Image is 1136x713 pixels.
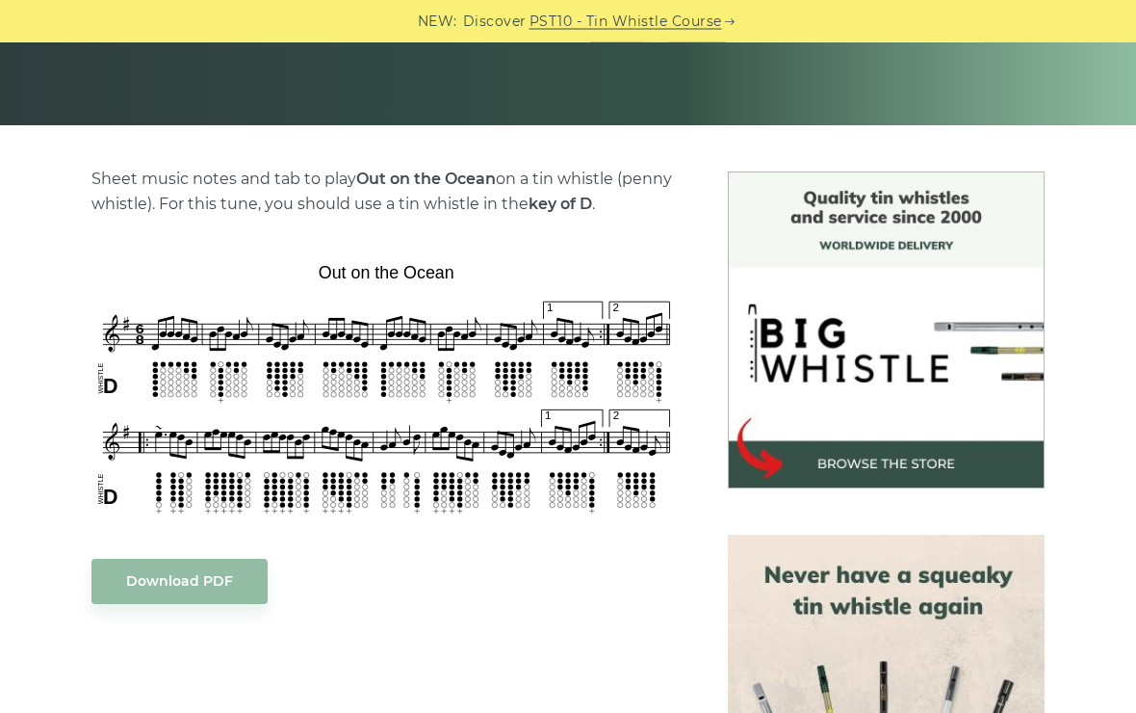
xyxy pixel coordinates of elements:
[418,11,457,33] span: NEW:
[529,196,592,214] strong: key of D
[728,172,1045,489] img: BigWhistle Tin Whistle Store
[91,168,681,218] p: Sheet music notes and tab to play on a tin whistle (penny whistle). For this tune, you should use...
[91,257,681,520] img: Out on the Ocean Tin Whistle Tabs & Sheet Music
[463,11,527,33] span: Discover
[356,171,496,189] strong: Out on the Ocean
[529,11,722,33] a: PST10 - Tin Whistle Course
[91,560,268,605] a: Download PDF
